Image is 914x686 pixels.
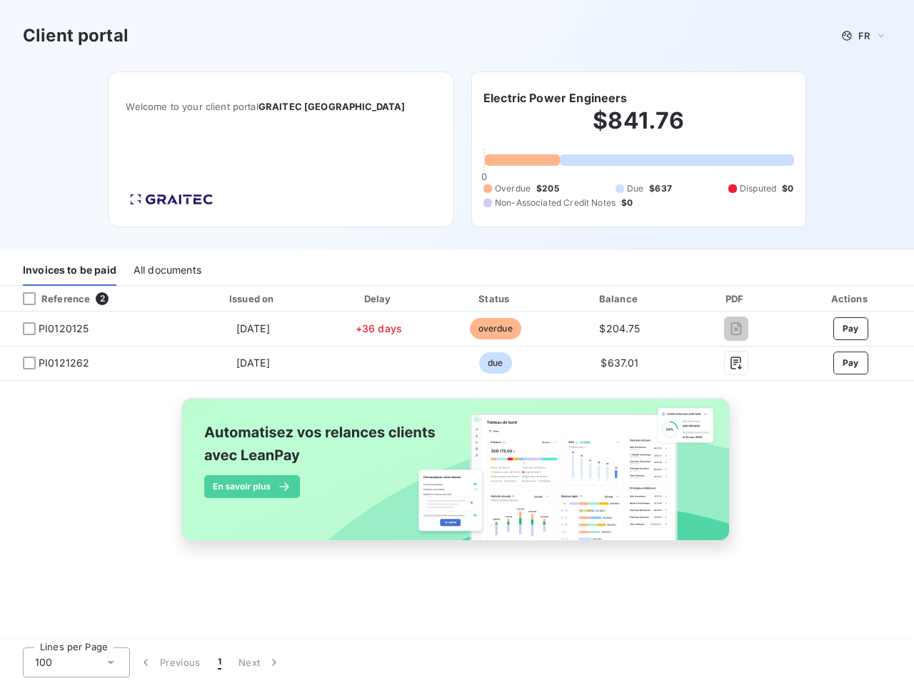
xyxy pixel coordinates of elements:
span: PI0121262 [39,356,89,370]
span: Due [627,182,643,195]
span: Disputed [740,182,776,195]
button: Pay [833,352,868,374]
span: Welcome to your client portal [126,101,436,112]
span: $637.01 [601,357,638,369]
button: Next [230,647,290,677]
span: GRAITEC [GEOGRAPHIC_DATA] [258,101,406,112]
span: $0 [621,197,633,209]
span: [DATE] [236,322,270,334]
span: Overdue [495,182,531,195]
span: 0 [481,171,487,182]
span: $637 [649,182,672,195]
h2: $841.76 [483,106,794,149]
div: Delay [324,292,433,306]
button: Previous [130,647,209,677]
span: +36 days [356,322,402,334]
h6: Electric Power Engineers [483,89,628,106]
span: 1 [218,655,221,670]
div: Balance [558,292,681,306]
span: PI0120125 [39,322,89,336]
div: Reference [11,292,90,305]
button: Pay [833,317,868,340]
span: $205 [536,182,559,195]
button: 1 [209,647,230,677]
div: Invoices to be paid [23,256,116,286]
span: Non-Associated Credit Notes [495,197,616,209]
div: Issued on [187,292,318,306]
span: 100 [35,655,52,670]
div: All documents [134,256,201,286]
span: [DATE] [236,357,270,369]
img: Company logo [126,189,217,209]
span: 2 [96,292,109,305]
span: due [479,352,511,374]
h3: Client portal [23,23,129,49]
div: Status [438,292,552,306]
span: overdue [470,318,521,339]
span: FR [858,30,870,41]
div: Actions [790,292,911,306]
div: PDF [688,292,785,306]
img: banner [169,389,745,565]
span: $0 [782,182,793,195]
span: $204.75 [599,322,640,334]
